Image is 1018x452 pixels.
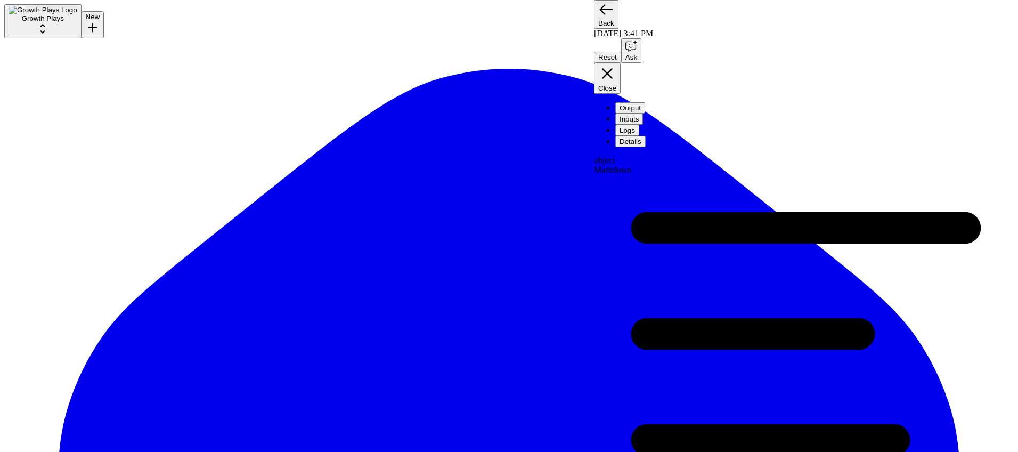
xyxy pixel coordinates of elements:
span: Growth Plays [22,14,64,22]
button: Inputs [615,114,643,125]
button: Output [615,102,645,114]
div: [DATE] 3:41 PM [594,29,1018,38]
button: Ask [621,38,641,63]
span: object [594,156,615,165]
span: Close [598,84,616,92]
span: Markdown [594,165,631,174]
span: New [86,13,100,21]
button: New [82,11,104,38]
span: Back [598,19,614,27]
button: Reset [594,52,621,63]
img: Growth Plays Logo [9,6,77,14]
span: Reset [598,53,617,61]
button: Close [594,63,621,94]
span: Ask [625,53,637,61]
button: Logs [615,125,639,136]
button: Details [615,136,646,147]
button: Workspace: Growth Plays [4,4,82,38]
